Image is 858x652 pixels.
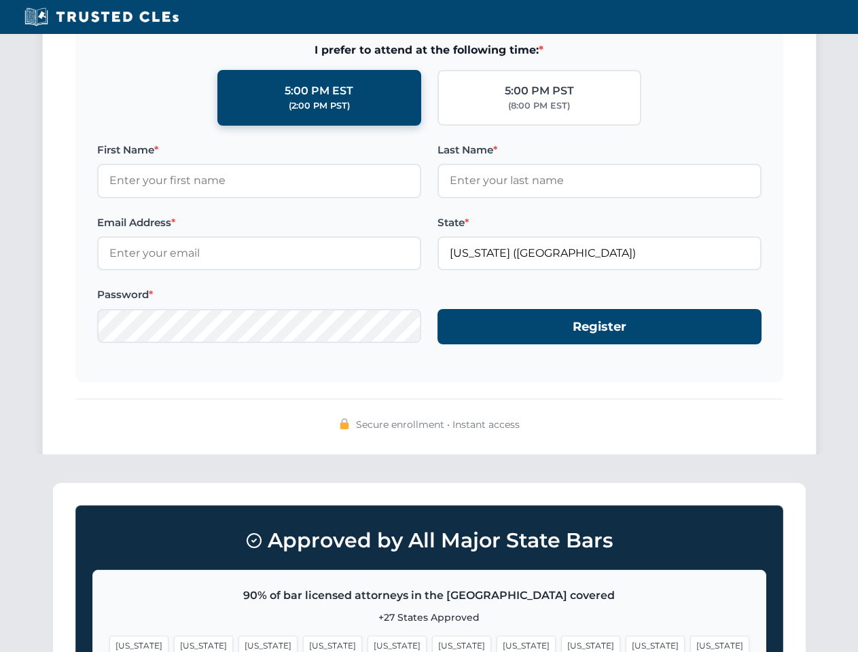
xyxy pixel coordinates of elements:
[92,522,766,559] h3: Approved by All Major State Bars
[505,82,574,100] div: 5:00 PM PST
[508,99,570,113] div: (8:00 PM EST)
[97,236,421,270] input: Enter your email
[285,82,353,100] div: 5:00 PM EST
[437,164,762,198] input: Enter your last name
[289,99,350,113] div: (2:00 PM PST)
[109,610,749,625] p: +27 States Approved
[339,418,350,429] img: 🔒
[109,587,749,604] p: 90% of bar licensed attorneys in the [GEOGRAPHIC_DATA] covered
[356,417,520,432] span: Secure enrollment • Instant access
[437,236,762,270] input: California (CA)
[97,215,421,231] label: Email Address
[437,309,762,345] button: Register
[437,142,762,158] label: Last Name
[97,41,762,59] span: I prefer to attend at the following time:
[20,7,183,27] img: Trusted CLEs
[97,164,421,198] input: Enter your first name
[97,287,421,303] label: Password
[437,215,762,231] label: State
[97,142,421,158] label: First Name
